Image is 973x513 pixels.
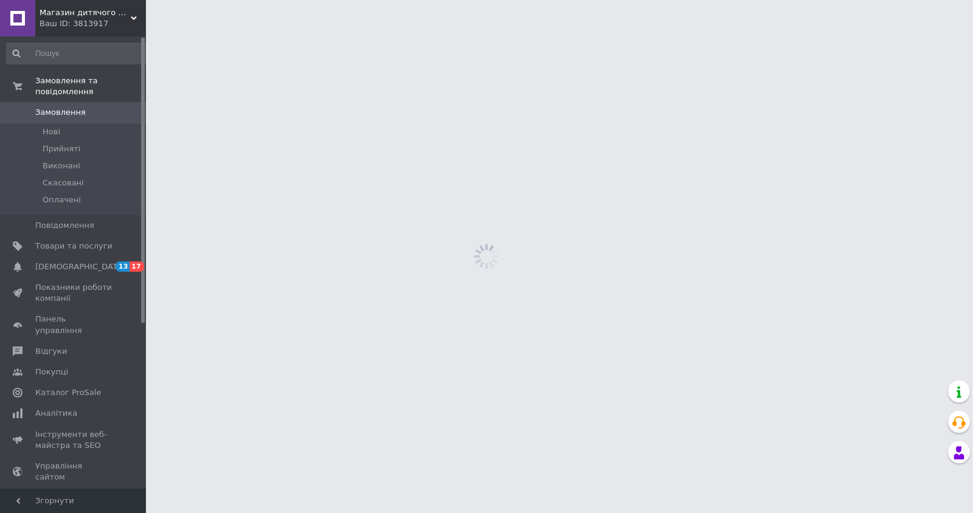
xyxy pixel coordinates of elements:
div: Ваш ID: 3813917 [40,18,146,29]
span: Відгуки [35,346,67,357]
span: Замовлення та повідомлення [35,75,146,97]
span: Скасовані [43,177,84,188]
input: Пошук [6,43,153,64]
span: 13 [116,261,130,272]
span: Управління сайтом [35,461,113,483]
span: Замовлення [35,107,86,118]
span: Виконані [43,160,80,171]
span: Інструменти веб-майстра та SEO [35,429,113,451]
span: Товари та послуги [35,241,113,252]
span: Покупці [35,367,68,377]
span: Панель управління [35,314,113,336]
span: Показники роботи компанії [35,282,113,304]
span: Нові [43,126,60,137]
span: Аналітика [35,408,77,419]
span: Каталог ProSale [35,387,101,398]
span: Оплачені [43,195,81,205]
span: Прийняті [43,143,80,154]
span: Магазин дитячого одягу "Карусель" [40,7,131,18]
span: 17 [130,261,144,272]
span: [DEMOGRAPHIC_DATA] [35,261,125,272]
span: Повідомлення [35,220,94,231]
